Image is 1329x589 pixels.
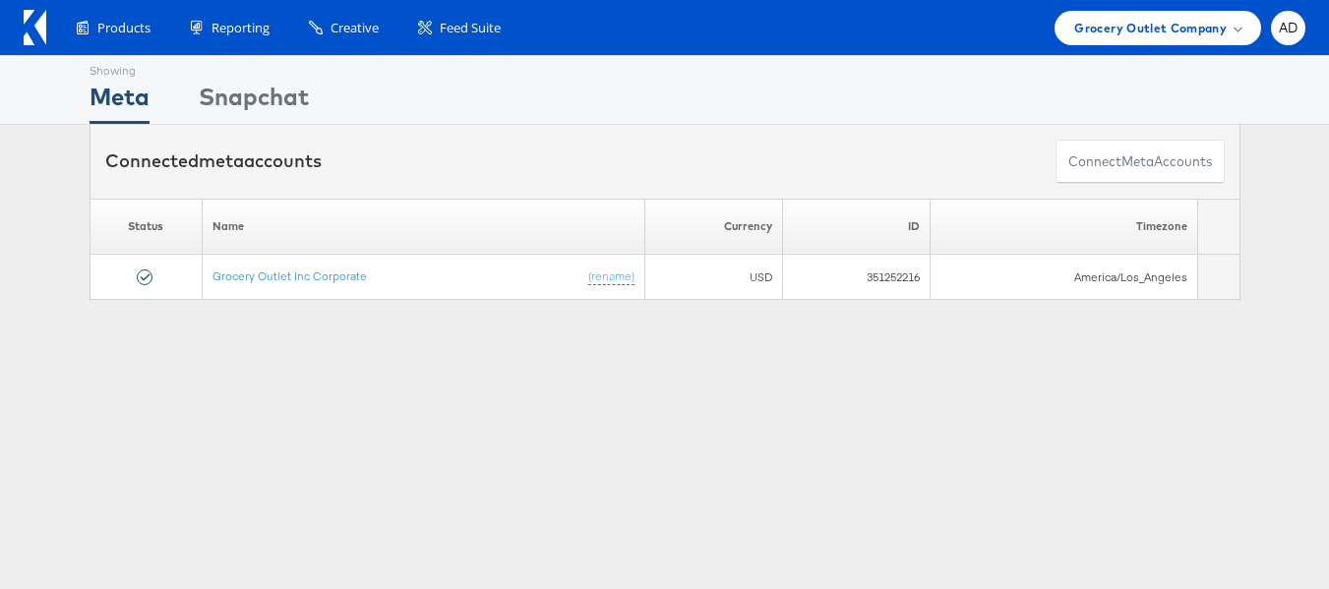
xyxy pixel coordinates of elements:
button: ConnectmetaAccounts [1056,140,1225,184]
div: Connected accounts [105,148,322,174]
span: meta [1121,152,1154,171]
th: Currency [644,199,782,255]
th: Name [202,199,644,255]
td: USD [644,255,782,300]
span: Grocery Outlet Company [1074,18,1227,38]
div: Showing [90,56,150,80]
a: (rename) [588,268,634,285]
span: Reporting [211,19,270,37]
div: Snapchat [199,80,309,124]
span: AD [1279,22,1299,34]
th: Status [90,199,202,255]
span: meta [199,149,244,172]
td: America/Los_Angeles [931,255,1198,300]
td: 351252216 [783,255,931,300]
span: Creative [331,19,379,37]
div: Meta [90,80,150,124]
span: Feed Suite [440,19,501,37]
a: Grocery Outlet Inc Corporate [212,268,367,283]
span: Products [97,19,151,37]
th: Timezone [931,199,1198,255]
th: ID [783,199,931,255]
